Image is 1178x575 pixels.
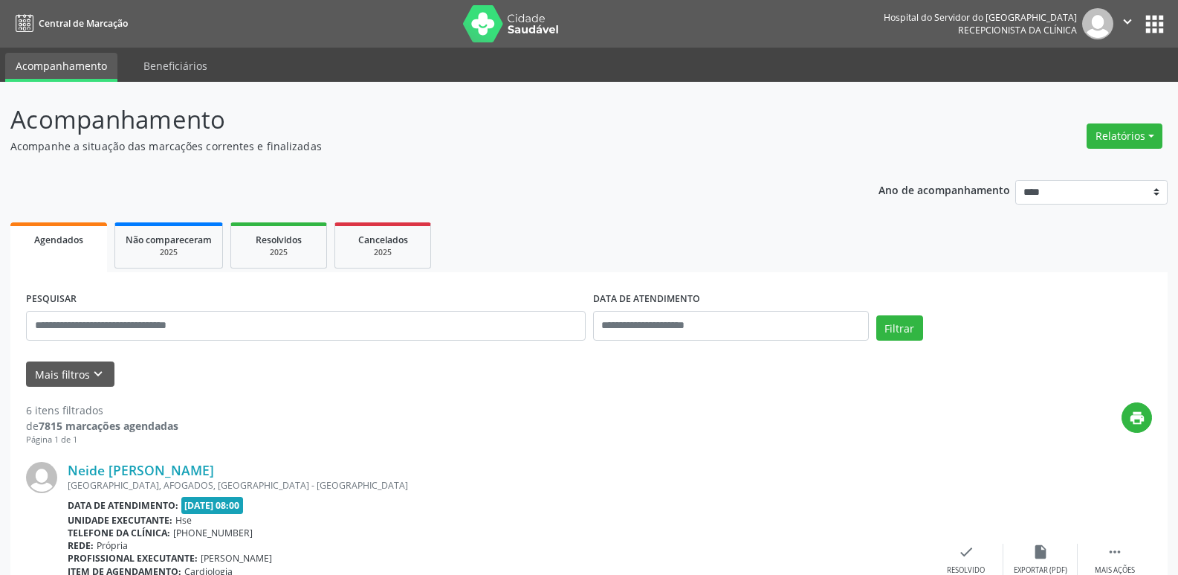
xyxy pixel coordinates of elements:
b: Telefone da clínica: [68,527,170,539]
div: Página 1 de 1 [26,434,178,446]
b: Rede: [68,539,94,552]
img: img [1082,8,1113,39]
div: 2025 [346,247,420,258]
span: Central de Marcação [39,17,128,30]
a: Acompanhamento [5,53,117,82]
div: [GEOGRAPHIC_DATA], AFOGADOS, [GEOGRAPHIC_DATA] - [GEOGRAPHIC_DATA] [68,479,929,492]
b: Unidade executante: [68,514,172,527]
b: Data de atendimento: [68,499,178,512]
span: Hse [175,514,192,527]
div: de [26,418,178,434]
label: DATA DE ATENDIMENTO [593,288,700,311]
label: PESQUISAR [26,288,77,311]
i: check [958,544,974,560]
button: Filtrar [876,315,923,341]
img: img [26,462,57,493]
button: Relatórios [1087,123,1162,149]
a: Beneficiários [133,53,218,79]
span: Agendados [34,234,83,246]
div: 2025 [126,247,212,258]
i: print [1129,410,1145,426]
p: Acompanhe a situação das marcações correntes e finalizadas [10,138,821,154]
b: Profissional executante: [68,552,198,565]
p: Ano de acompanhamento [878,180,1010,199]
div: Hospital do Servidor do [GEOGRAPHIC_DATA] [884,11,1077,24]
span: [PERSON_NAME] [201,552,272,565]
button: Mais filtroskeyboard_arrow_down [26,362,114,388]
i: insert_drive_file [1032,544,1049,560]
span: [PHONE_NUMBER] [173,527,253,539]
span: Recepcionista da clínica [958,24,1077,36]
button: print [1122,402,1152,433]
span: Não compareceram [126,234,212,246]
span: Resolvidos [256,234,302,246]
span: Cancelados [358,234,408,246]
i:  [1107,544,1123,560]
span: Própria [97,539,128,552]
button: apps [1142,11,1168,37]
button:  [1113,8,1142,39]
strong: 7815 marcações agendadas [39,419,178,433]
i: keyboard_arrow_down [90,366,106,382]
a: Central de Marcação [10,11,128,36]
a: Neide [PERSON_NAME] [68,462,214,478]
span: [DATE] 08:00 [181,497,244,514]
div: 6 itens filtrados [26,402,178,418]
div: 2025 [242,247,316,258]
i:  [1119,13,1136,30]
p: Acompanhamento [10,101,821,138]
